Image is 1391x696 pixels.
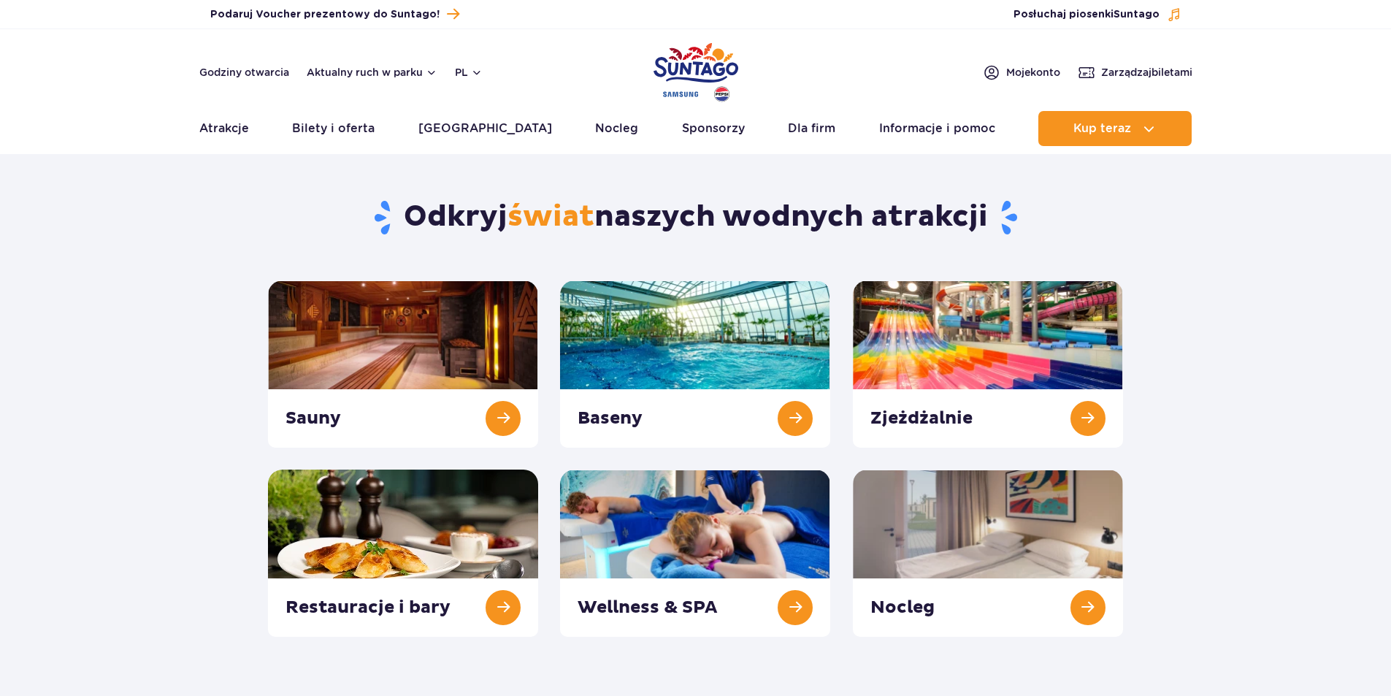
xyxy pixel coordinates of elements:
a: [GEOGRAPHIC_DATA] [418,111,552,146]
span: Zarządzaj biletami [1101,65,1192,80]
button: Aktualny ruch w parku [307,66,437,78]
span: świat [507,199,594,235]
a: Zarządzajbiletami [1078,64,1192,81]
span: Suntago [1114,9,1160,20]
span: Posłuchaj piosenki [1013,7,1160,22]
a: Bilety i oferta [292,111,375,146]
a: Sponsorzy [682,111,745,146]
a: Informacje i pomoc [879,111,995,146]
a: Atrakcje [199,111,249,146]
a: Godziny otwarcia [199,65,289,80]
span: Kup teraz [1073,122,1131,135]
button: Kup teraz [1038,111,1192,146]
span: Podaruj Voucher prezentowy do Suntago! [210,7,440,22]
h1: Odkryj naszych wodnych atrakcji [268,199,1123,237]
button: pl [455,65,483,80]
a: Dla firm [788,111,835,146]
a: Podaruj Voucher prezentowy do Suntago! [210,4,459,24]
span: Moje konto [1006,65,1060,80]
button: Posłuchaj piosenkiSuntago [1013,7,1181,22]
a: Nocleg [595,111,638,146]
a: Park of Poland [654,37,738,104]
a: Mojekonto [983,64,1060,81]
